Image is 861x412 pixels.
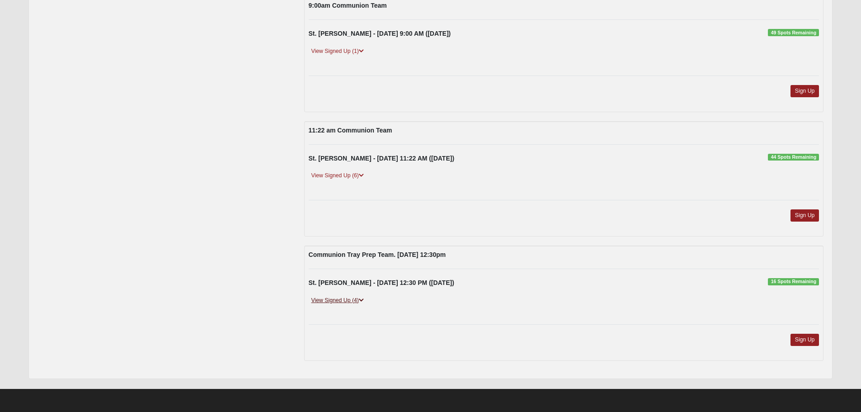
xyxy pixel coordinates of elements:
strong: St. [PERSON_NAME] - [DATE] 11:22 AM ([DATE]) [309,155,455,162]
strong: St. [PERSON_NAME] - [DATE] 12:30 PM ([DATE]) [309,279,454,286]
a: View Signed Up (6) [309,171,367,180]
span: 44 Spots Remaining [768,154,819,161]
a: Sign Up [790,334,819,346]
span: 16 Spots Remaining [768,278,819,285]
span: 49 Spots Remaining [768,29,819,36]
a: View Signed Up (1) [309,47,367,56]
strong: Communion Tray Prep Team. [DATE] 12:30pm [309,251,446,258]
a: View Signed Up (4) [309,296,367,305]
a: Sign Up [790,209,819,222]
strong: St. [PERSON_NAME] - [DATE] 9:00 AM ([DATE]) [309,30,451,37]
strong: 9:00am Communion Team [309,2,387,9]
a: Sign Up [790,85,819,97]
strong: 11:22 am Communion Team [309,127,392,134]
